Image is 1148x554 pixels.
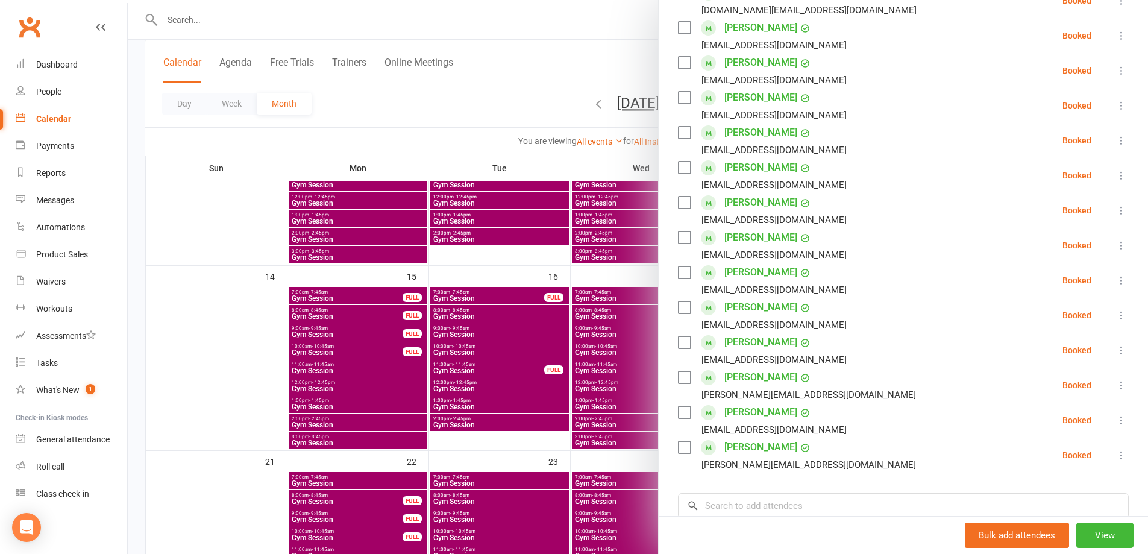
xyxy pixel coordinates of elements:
a: [PERSON_NAME] [724,158,797,177]
a: Waivers [16,268,127,295]
div: Booked [1062,311,1091,319]
div: [EMAIL_ADDRESS][DOMAIN_NAME] [701,142,847,158]
div: [EMAIL_ADDRESS][DOMAIN_NAME] [701,107,847,123]
div: [EMAIL_ADDRESS][DOMAIN_NAME] [701,212,847,228]
a: Workouts [16,295,127,323]
input: Search to add attendees [678,493,1129,518]
div: [EMAIL_ADDRESS][DOMAIN_NAME] [701,352,847,368]
div: Class check-in [36,489,89,499]
div: What's New [36,385,80,395]
div: Booked [1062,451,1091,459]
a: Calendar [16,105,127,133]
a: Product Sales [16,241,127,268]
a: People [16,78,127,105]
a: Reports [16,160,127,187]
div: Open Intercom Messenger [12,513,41,542]
a: Roll call [16,453,127,480]
div: Booked [1062,171,1091,180]
button: View [1076,523,1134,548]
div: Reports [36,168,66,178]
div: Assessments [36,331,96,341]
a: [PERSON_NAME] [724,368,797,387]
div: [EMAIL_ADDRESS][DOMAIN_NAME] [701,72,847,88]
div: [EMAIL_ADDRESS][DOMAIN_NAME] [701,317,847,333]
a: [PERSON_NAME] [724,18,797,37]
a: [PERSON_NAME] [724,403,797,422]
div: [EMAIL_ADDRESS][DOMAIN_NAME] [701,422,847,438]
div: [EMAIL_ADDRESS][DOMAIN_NAME] [701,282,847,298]
div: Booked [1062,66,1091,75]
a: [PERSON_NAME] [724,53,797,72]
a: [PERSON_NAME] [724,123,797,142]
div: People [36,87,61,96]
div: Booked [1062,346,1091,354]
div: Waivers [36,277,66,286]
div: Automations [36,222,85,232]
div: [EMAIL_ADDRESS][DOMAIN_NAME] [701,177,847,193]
div: Roll call [36,462,64,471]
a: Clubworx [14,12,45,42]
a: What's New1 [16,377,127,404]
span: 1 [86,384,95,394]
div: [EMAIL_ADDRESS][DOMAIN_NAME] [701,37,847,53]
div: Booked [1062,381,1091,389]
a: Automations [16,214,127,241]
div: Dashboard [36,60,78,69]
div: [EMAIL_ADDRESS][DOMAIN_NAME] [701,247,847,263]
a: [PERSON_NAME] [724,228,797,247]
div: [PERSON_NAME][EMAIL_ADDRESS][DOMAIN_NAME] [701,387,916,403]
div: Booked [1062,416,1091,424]
div: General attendance [36,435,110,444]
div: [DOMAIN_NAME][EMAIL_ADDRESS][DOMAIN_NAME] [701,2,917,18]
a: [PERSON_NAME] [724,263,797,282]
div: Booked [1062,241,1091,250]
div: Messages [36,195,74,205]
a: [PERSON_NAME] [724,193,797,212]
div: Payments [36,141,74,151]
a: [PERSON_NAME] [724,298,797,317]
div: Booked [1062,206,1091,215]
button: Bulk add attendees [965,523,1069,548]
div: Calendar [36,114,71,124]
a: General attendance kiosk mode [16,426,127,453]
div: Booked [1062,31,1091,40]
a: Class kiosk mode [16,480,127,508]
div: Booked [1062,276,1091,285]
a: Dashboard [16,51,127,78]
div: Workouts [36,304,72,313]
div: Tasks [36,358,58,368]
div: Product Sales [36,250,88,259]
a: Assessments [16,323,127,350]
a: [PERSON_NAME] [724,333,797,352]
div: [PERSON_NAME][EMAIL_ADDRESS][DOMAIN_NAME] [701,457,916,473]
div: Booked [1062,136,1091,145]
a: Messages [16,187,127,214]
a: Tasks [16,350,127,377]
a: [PERSON_NAME] [724,438,797,457]
a: [PERSON_NAME] [724,88,797,107]
div: Booked [1062,101,1091,110]
a: Payments [16,133,127,160]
